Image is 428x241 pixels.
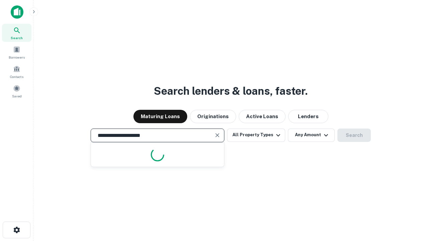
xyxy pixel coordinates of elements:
[2,43,31,61] a: Borrowers
[10,74,23,79] span: Contacts
[227,129,285,142] button: All Property Types
[11,5,23,19] img: capitalize-icon.png
[2,82,31,100] a: Saved
[11,35,23,41] span: Search
[239,110,286,123] button: Active Loans
[154,83,308,99] h3: Search lenders & loans, faster.
[190,110,236,123] button: Originations
[2,24,31,42] a: Search
[9,55,25,60] span: Borrowers
[395,187,428,220] iframe: Chat Widget
[213,131,222,140] button: Clear
[12,93,22,99] span: Saved
[2,63,31,81] a: Contacts
[133,110,187,123] button: Maturing Loans
[288,110,328,123] button: Lenders
[288,129,335,142] button: Any Amount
